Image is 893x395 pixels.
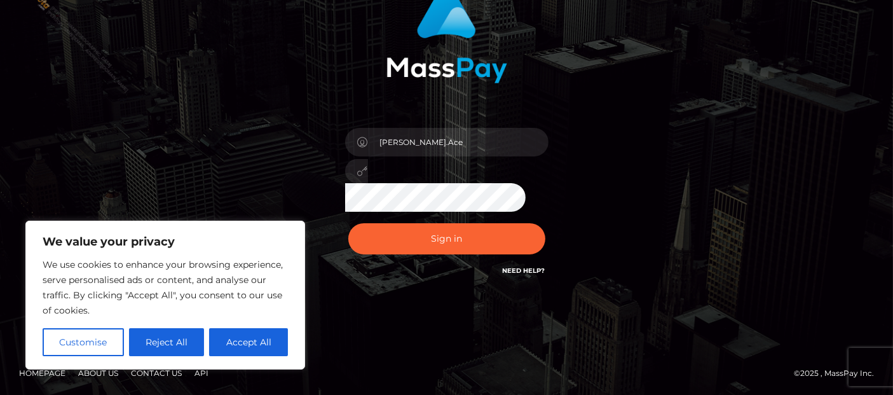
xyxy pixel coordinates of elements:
[503,267,545,275] a: Need Help?
[126,363,187,383] a: Contact Us
[794,366,883,380] div: © 2025 , MassPay Inc.
[368,128,549,156] input: Username...
[73,363,123,383] a: About Us
[25,221,305,370] div: We value your privacy
[43,257,288,318] p: We use cookies to enhance your browsing experience, serve personalised ads or content, and analys...
[209,328,288,356] button: Accept All
[43,234,288,249] p: We value your privacy
[129,328,205,356] button: Reject All
[348,223,545,254] button: Sign in
[43,328,124,356] button: Customise
[14,363,71,383] a: Homepage
[189,363,214,383] a: API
